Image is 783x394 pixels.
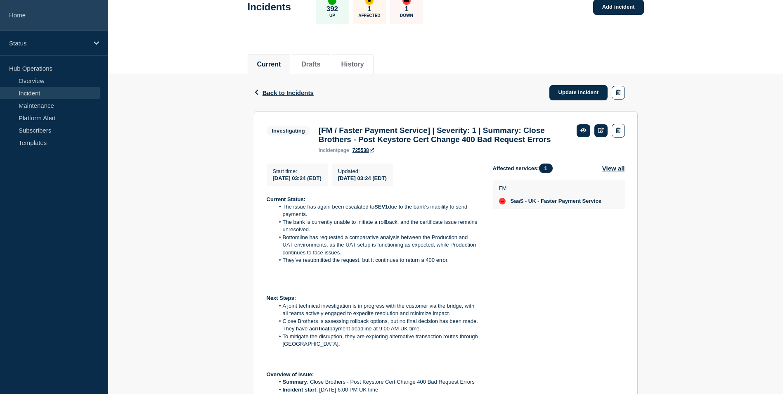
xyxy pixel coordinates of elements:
strong: Overview of issue: [267,371,314,377]
li: : Close Brothers - Post Keystore Cert Change 400 Bad Request Errors [274,378,480,386]
p: 392 [326,5,338,13]
span: Affected services: [493,164,557,173]
span: [DATE] 03:24 (EDT) [273,175,322,181]
li: They’ve resubmitted the request, but it continues to return a 400 error. [274,256,480,264]
button: Current [257,61,281,68]
span: 1 [539,164,553,173]
button: Back to Incidents [254,89,314,96]
h3: [FM / Faster Payment Service] | Severity: 1 | Summary: Close Brothers - Post Keystore Cert Change... [319,126,568,144]
p: Status [9,40,88,47]
p: Up [329,13,335,18]
p: Start time : [273,168,322,174]
strong: . [338,341,340,347]
a: Update incident [549,85,608,100]
h1: Incidents [248,1,291,13]
span: Back to Incidents [263,89,314,96]
p: Affected [358,13,380,18]
span: Investigating [267,126,310,135]
span: incident [319,147,338,153]
p: Updated : [338,168,387,174]
li: Close Brothers is assessing rollback options, but no final decision has been made. They have a pa... [274,318,480,333]
div: [DATE] 03:24 (EDT) [338,174,387,181]
span: SaaS - UK - Faster Payment Service [511,198,601,204]
p: 1 [367,5,371,13]
div: down [499,198,506,204]
li: A joint technical investigation is in progress with the customer via the bridge, with all teams a... [274,302,480,318]
button: Drafts [301,61,320,68]
button: View all [602,164,625,173]
strong: Summary [283,379,307,385]
li: : [DATE] 6:00 PM UK time [274,386,480,394]
li: Bottomline has requested a comparative analysis between the Production and UAT environments, as t... [274,234,480,256]
strong: critical [312,325,329,332]
p: Down [400,13,413,18]
strong: SEV1 [374,204,388,210]
p: page [319,147,349,153]
strong: Incident start [283,387,317,393]
strong: Current Status: [267,196,306,202]
button: History [341,61,364,68]
a: 725538 [352,147,374,153]
li: The bank is currently unable to initiate a rollback, and the certificate issue remains unresolved. [274,218,480,234]
li: The issue has again been escalated to due to the bank's inability to send payments. [274,203,480,218]
p: 1 [405,5,408,13]
strong: Next Steps: [267,295,296,301]
p: FM [499,185,601,191]
li: To mitigate the disruption, they are exploring alternative transaction routes through [GEOGRAPHIC... [274,333,480,348]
